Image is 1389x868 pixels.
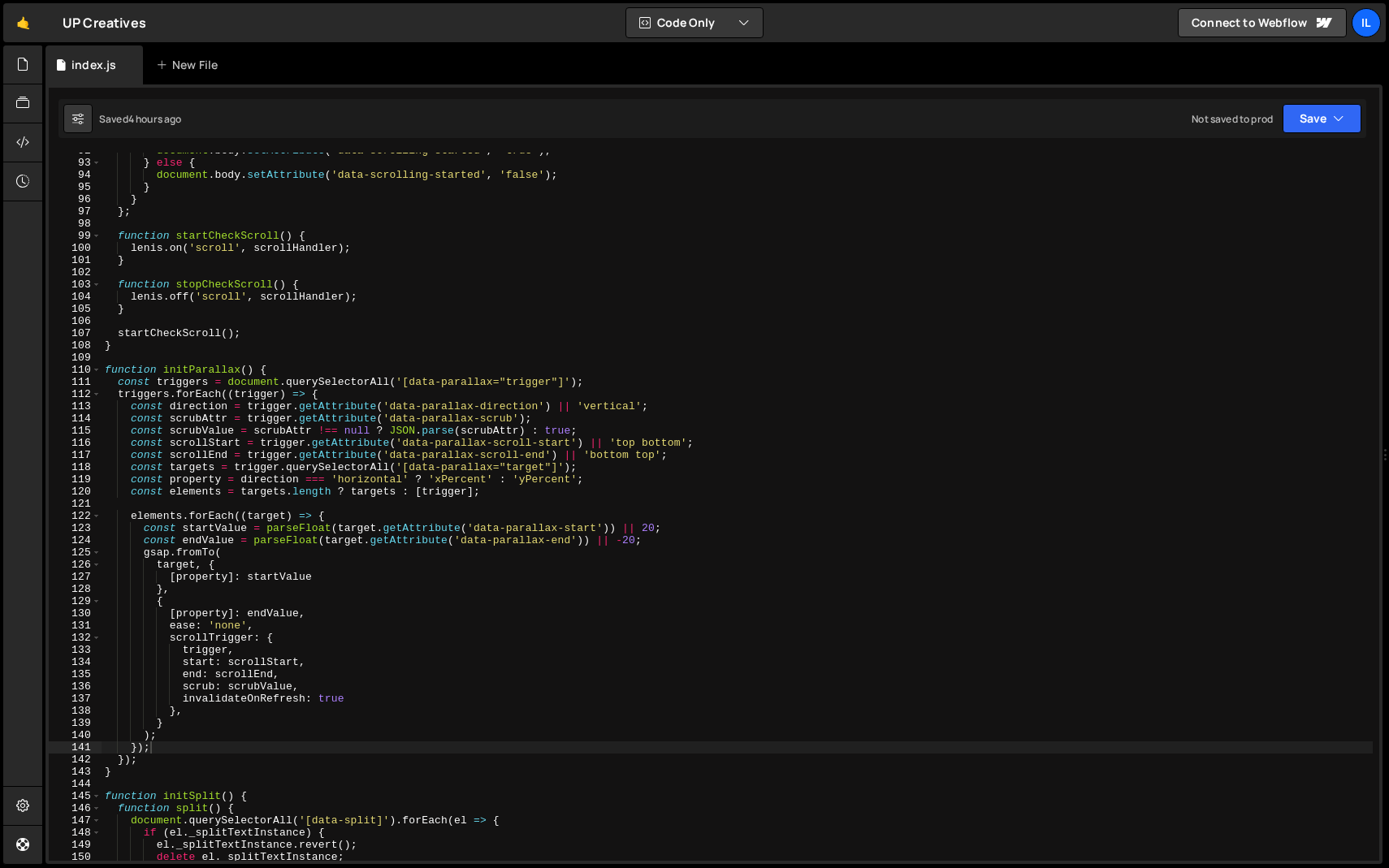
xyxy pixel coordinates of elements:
div: 115 [49,425,102,437]
div: 142 [49,754,102,766]
div: 111 [49,376,102,388]
div: 110 [49,364,102,376]
div: 93 [49,157,102,169]
a: 🤙 [3,3,43,42]
div: 139 [49,717,102,729]
button: Save [1283,104,1361,133]
a: Connect to Webflow [1178,8,1347,37]
div: 147 [49,814,102,827]
div: 113 [49,400,102,412]
div: 144 [49,778,102,790]
div: 94 [49,169,102,181]
div: 137 [49,693,102,705]
div: 143 [49,766,102,778]
div: 105 [49,303,102,315]
div: 95 [49,181,102,193]
div: 106 [49,315,102,327]
div: 107 [49,327,102,339]
div: 125 [49,546,102,559]
div: 109 [49,352,102,364]
div: 132 [49,632,102,644]
div: 127 [49,571,102,583]
div: 150 [49,851,102,863]
div: 117 [49,449,102,461]
div: 97 [49,205,102,218]
div: 138 [49,705,102,717]
div: 149 [49,839,102,851]
div: 114 [49,412,102,425]
div: 118 [49,461,102,473]
div: 102 [49,266,102,279]
div: 123 [49,522,102,534]
div: 4 hours ago [128,112,182,126]
div: 99 [49,230,102,242]
div: 146 [49,802,102,814]
div: 134 [49,656,102,668]
div: 104 [49,291,102,303]
div: 129 [49,595,102,607]
div: 100 [49,242,102,254]
div: 148 [49,827,102,839]
div: index.js [71,57,116,73]
div: 135 [49,668,102,680]
div: 124 [49,534,102,546]
div: 141 [49,741,102,754]
div: 130 [49,607,102,620]
div: 112 [49,388,102,400]
div: 108 [49,339,102,352]
button: Code Only [626,8,763,37]
div: 120 [49,486,102,498]
div: 126 [49,559,102,571]
div: 131 [49,620,102,632]
div: Saved [99,112,182,126]
a: Il [1352,8,1381,37]
div: 103 [49,279,102,291]
div: 98 [49,218,102,230]
div: 136 [49,680,102,693]
div: 119 [49,473,102,486]
div: 145 [49,790,102,802]
div: 122 [49,510,102,522]
div: Not saved to prod [1192,112,1273,126]
div: 128 [49,583,102,595]
div: UP Creatives [63,13,146,32]
div: 133 [49,644,102,656]
div: 116 [49,437,102,449]
div: 140 [49,729,102,741]
div: New File [156,57,224,73]
div: 96 [49,193,102,205]
div: 121 [49,498,102,510]
div: 101 [49,254,102,266]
